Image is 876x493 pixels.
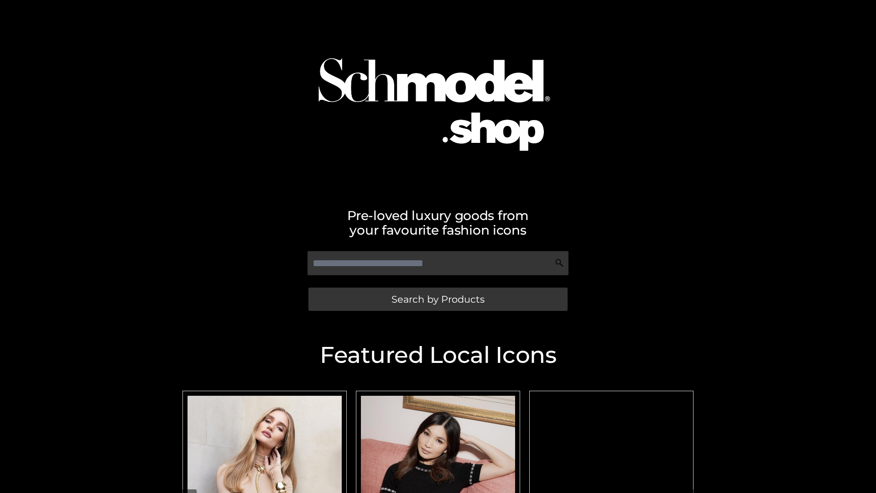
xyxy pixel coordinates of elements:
[178,344,698,367] h2: Featured Local Icons​
[391,294,485,304] span: Search by Products
[178,208,698,237] h2: Pre-loved luxury goods from your favourite fashion icons
[555,258,564,267] img: Search Icon
[308,288,568,311] a: Search by Products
